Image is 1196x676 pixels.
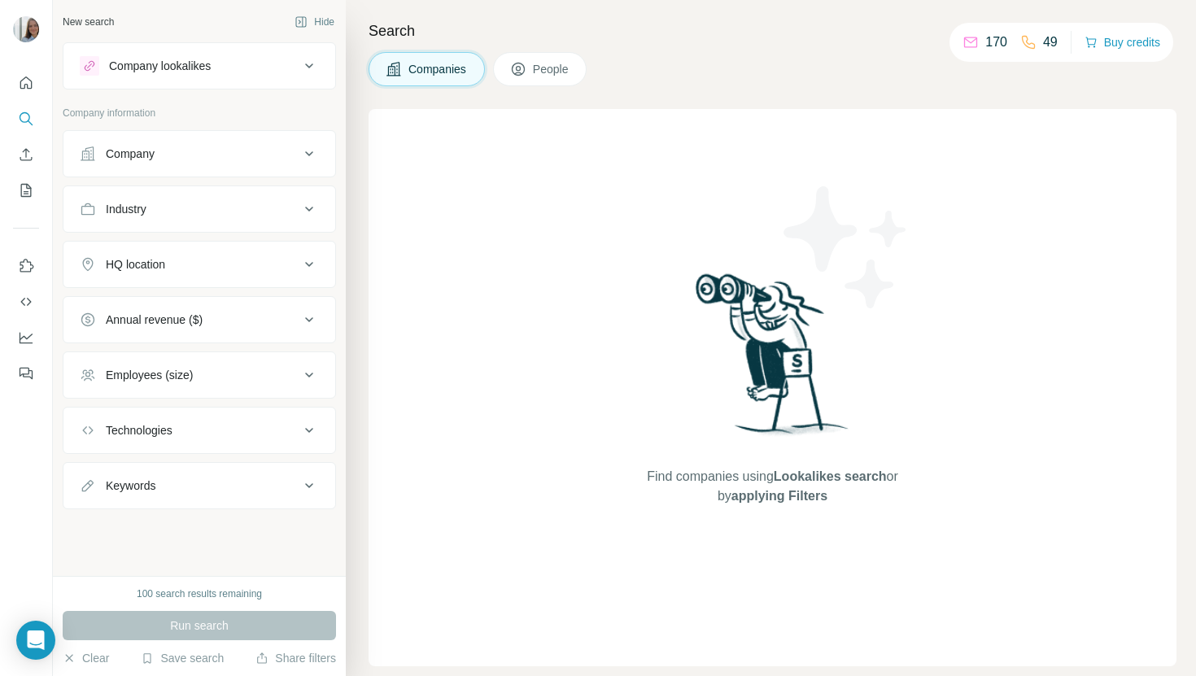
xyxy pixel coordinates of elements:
div: Employees (size) [106,367,193,383]
span: applying Filters [731,489,827,503]
button: Buy credits [1085,31,1160,54]
button: HQ location [63,245,335,284]
h4: Search [369,20,1176,42]
p: 49 [1043,33,1058,52]
button: Dashboard [13,323,39,352]
button: Company [63,134,335,173]
div: Open Intercom Messenger [16,621,55,660]
button: Enrich CSV [13,140,39,169]
div: 100 search results remaining [137,587,262,601]
span: People [533,61,570,77]
button: Save search [141,650,224,666]
span: Lookalikes search [774,469,887,483]
p: 170 [985,33,1007,52]
button: Industry [63,190,335,229]
div: Keywords [106,478,155,494]
span: Find companies using or by [642,467,902,506]
button: Hide [283,10,346,34]
button: Keywords [63,466,335,505]
button: Feedback [13,359,39,388]
button: Search [13,104,39,133]
div: HQ location [106,256,165,273]
button: Technologies [63,411,335,450]
button: Employees (size) [63,355,335,395]
button: Company lookalikes [63,46,335,85]
div: Technologies [106,422,172,438]
span: Companies [408,61,468,77]
button: Quick start [13,68,39,98]
button: Annual revenue ($) [63,300,335,339]
img: Surfe Illustration - Stars [773,174,919,321]
img: Avatar [13,16,39,42]
p: Company information [63,106,336,120]
img: Surfe Illustration - Woman searching with binoculars [688,269,858,451]
button: Clear [63,650,109,666]
div: Industry [106,201,146,217]
button: My lists [13,176,39,205]
div: Company lookalikes [109,58,211,74]
div: New search [63,15,114,29]
div: Annual revenue ($) [106,312,203,328]
button: Use Surfe API [13,287,39,316]
button: Use Surfe on LinkedIn [13,251,39,281]
div: Company [106,146,155,162]
button: Share filters [255,650,336,666]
